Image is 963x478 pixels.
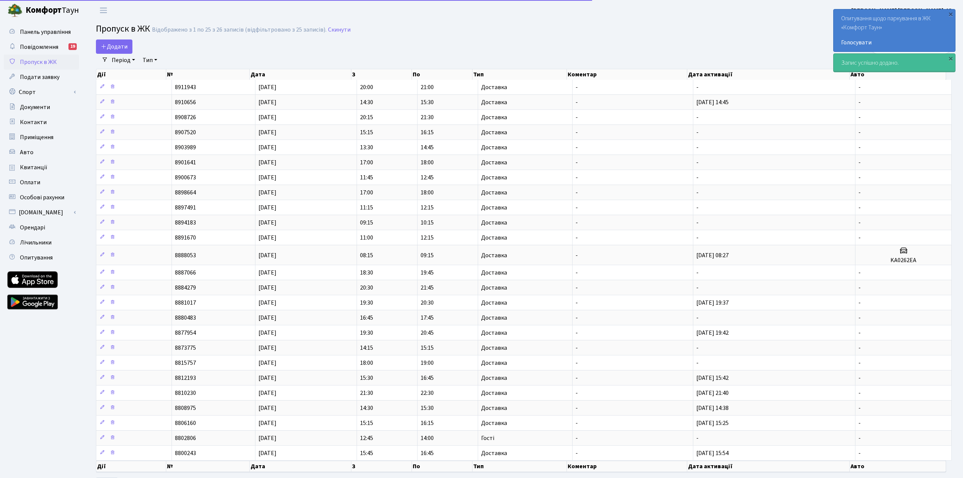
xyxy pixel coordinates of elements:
span: - [576,344,578,352]
a: [PERSON_NAME] [PERSON_NAME]. Ю. [851,6,954,15]
button: Переключити навігацію [94,4,113,17]
span: [DATE] [258,188,276,197]
span: Повідомлення [20,43,58,51]
span: 8894183 [175,219,196,227]
th: Дата [250,69,351,80]
a: Скинути [328,26,351,33]
span: [DATE] 15:25 [696,419,729,427]
span: 8810230 [175,389,196,397]
span: - [858,83,861,91]
span: Доставка [481,315,507,321]
img: logo.png [8,3,23,18]
div: 19 [68,43,77,50]
span: [DATE] [258,284,276,292]
span: [DATE] [258,219,276,227]
span: - [858,449,861,457]
span: - [696,83,699,91]
a: Спорт [4,85,79,100]
a: [DOMAIN_NAME] [4,205,79,220]
span: [DATE] 19:37 [696,299,729,307]
span: Квитанції [20,163,47,171]
span: - [576,203,578,212]
span: 8907520 [175,128,196,137]
a: Оплати [4,175,79,190]
span: - [858,188,861,197]
span: [DATE] 14:45 [696,98,729,106]
a: Приміщення [4,130,79,145]
span: [DATE] [258,329,276,337]
span: [DATE] [258,234,276,242]
span: 8910656 [175,98,196,106]
span: [DATE] 21:40 [696,389,729,397]
a: Документи [4,100,79,115]
a: Квитанції [4,160,79,175]
span: 8903989 [175,143,196,152]
th: Дії [96,69,166,80]
span: - [858,419,861,427]
span: - [576,389,578,397]
span: 15:15 [421,344,434,352]
th: Дата активації [687,69,850,80]
span: 13:30 [360,143,373,152]
span: 11:45 [360,173,373,182]
span: 8911943 [175,83,196,91]
div: Запис успішно додано. [834,54,955,72]
span: - [858,143,861,152]
span: Приміщення [20,133,53,141]
span: - [576,329,578,337]
span: [DATE] [258,128,276,137]
span: [DATE] 15:42 [696,374,729,382]
span: - [696,434,699,442]
span: [DATE] 15:54 [696,449,729,457]
span: [DATE] [258,389,276,397]
span: - [858,434,861,442]
span: - [576,83,578,91]
span: [DATE] [258,113,276,121]
span: 8877954 [175,329,196,337]
span: Особові рахунки [20,193,64,202]
span: [DATE] 08:27 [696,251,729,259]
a: Тип [140,54,160,67]
span: 16:45 [360,314,373,322]
span: Доставка [481,99,507,105]
span: Орендарі [20,223,45,232]
span: [DATE] [258,404,276,412]
span: 8802806 [175,434,196,442]
span: 8888053 [175,251,196,259]
span: Подати заявку [20,73,59,81]
span: - [696,344,699,352]
span: Панель управління [20,28,71,36]
span: - [576,173,578,182]
span: 14:00 [421,434,434,442]
span: Опитування [20,253,53,262]
span: Доставка [481,252,507,258]
span: - [576,158,578,167]
div: Відображено з 1 по 25 з 26 записів (відфільтровано з 25 записів). [152,26,327,33]
span: Доставка [481,235,507,241]
span: - [858,359,861,367]
a: Опитування [4,250,79,265]
span: 18:00 [421,158,434,167]
span: - [696,128,699,137]
span: Доставка [481,205,507,211]
th: Авто [850,69,946,80]
span: 15:15 [360,128,373,137]
span: 11:00 [360,234,373,242]
span: [DATE] [258,203,276,212]
span: - [858,284,861,292]
span: 19:30 [360,329,373,337]
span: - [858,389,861,397]
span: 16:15 [421,128,434,137]
span: 11:15 [360,203,373,212]
span: - [576,98,578,106]
span: [DATE] [258,299,276,307]
a: Авто [4,145,79,160]
span: 8891670 [175,234,196,242]
span: 12:15 [421,234,434,242]
span: Гості [481,435,494,441]
span: - [858,404,861,412]
th: Коментар [567,461,688,472]
span: 20:45 [421,329,434,337]
span: 20:00 [360,83,373,91]
span: 14:30 [360,98,373,106]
